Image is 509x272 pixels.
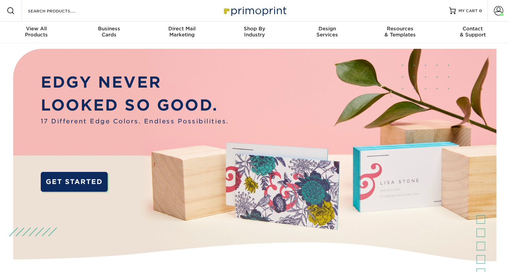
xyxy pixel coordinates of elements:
[459,8,478,14] span: MY CART
[364,22,436,43] a: Resources& Templates
[145,22,218,43] a: Direct MailMarketing
[27,7,93,15] input: SEARCH PRODUCTS.....
[218,22,291,43] a: Shop ByIndustry
[218,26,291,32] span: Shop By
[73,26,145,32] span: Business
[221,3,288,18] img: Primoprint
[145,26,218,32] span: Direct Mail
[436,22,509,43] a: Contact& Support
[436,26,509,38] div: & Support
[291,26,364,32] span: Design
[436,26,509,32] span: Contact
[145,26,218,38] div: Marketing
[364,26,436,38] div: & Templates
[73,22,145,43] a: BusinessCards
[291,22,364,43] a: DesignServices
[41,71,229,94] p: EDGY NEVER
[73,26,145,38] div: Cards
[479,8,482,13] span: 0
[291,26,364,38] div: Services
[41,94,229,117] p: LOOKED SO GOOD.
[364,26,436,32] span: Resources
[41,117,229,126] span: 17 Different Edge Colors. Endless Possibilities.
[41,172,108,192] a: GET STARTED
[218,26,291,38] div: Industry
